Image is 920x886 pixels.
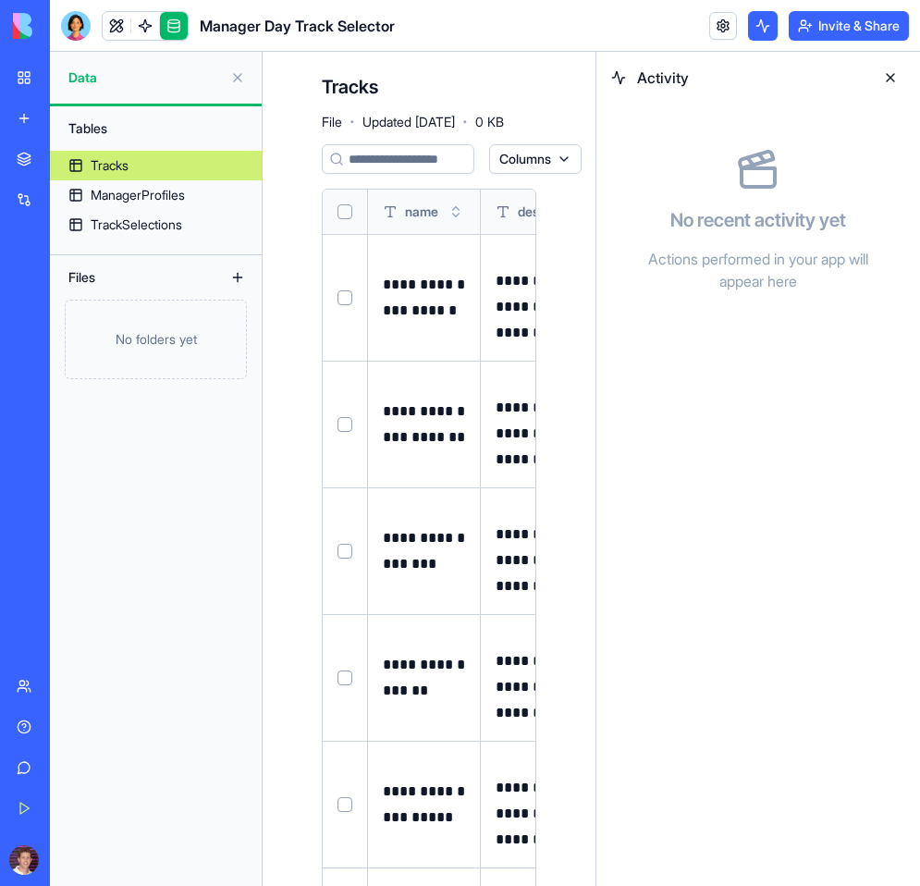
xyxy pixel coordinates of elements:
[91,156,129,175] div: Tracks
[518,203,583,221] span: description
[475,113,504,131] span: 0 KB
[50,300,262,379] a: No folders yet
[13,13,128,39] img: logo
[91,186,185,204] div: ManagerProfiles
[405,203,438,221] span: name
[322,74,378,100] h4: Tracks
[489,144,582,174] button: Columns
[50,151,262,180] a: Tracks
[337,204,352,219] button: Select all
[50,180,262,210] a: ManagerProfiles
[68,68,223,87] span: Data
[50,210,262,240] a: TrackSelections
[789,11,909,41] button: Invite & Share
[350,107,355,137] span: ·
[637,67,865,89] span: Activity
[670,207,846,233] h4: No recent activity yet
[65,300,247,379] div: No folders yet
[337,544,352,559] button: Select row
[362,113,455,131] span: Updated [DATE]
[9,845,39,875] img: ACg8ocKD9Ijsh0tOt2rStbhK1dGRFaGkWqSBycj3cEGR-IABVQulg99U1A=s96-c
[322,113,342,131] span: File
[447,203,465,221] button: Toggle sort
[462,107,468,137] span: ·
[91,215,182,234] div: TrackSelections
[337,417,352,432] button: Select row
[337,290,352,305] button: Select row
[337,671,352,685] button: Select row
[641,248,876,292] p: Actions performed in your app will appear here
[337,797,352,812] button: Select row
[200,15,395,37] span: Manager Day Track Selector
[59,263,207,292] div: Files
[59,114,252,143] div: Tables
